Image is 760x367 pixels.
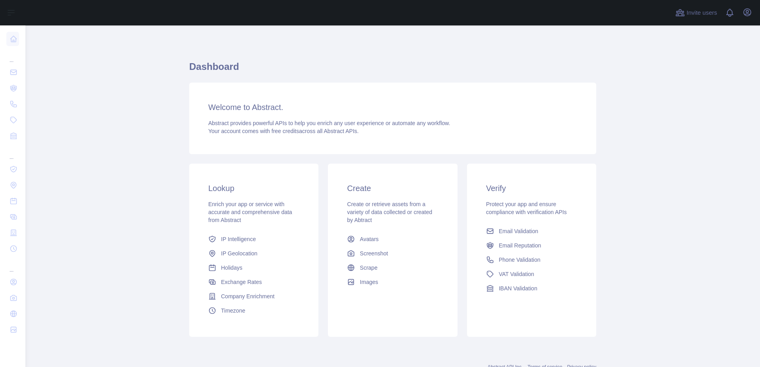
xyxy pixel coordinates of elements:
h3: Create [347,183,438,194]
a: Email Reputation [483,238,580,253]
a: Screenshot [344,246,441,261]
a: Images [344,275,441,289]
a: Timezone [205,303,302,318]
a: VAT Validation [483,267,580,281]
h1: Dashboard [189,60,596,79]
span: Timezone [221,307,245,315]
span: Enrich your app or service with accurate and comprehensive data from Abstract [208,201,292,223]
span: Protect your app and ensure compliance with verification APIs [486,201,567,215]
a: IP Geolocation [205,246,302,261]
div: ... [6,145,19,160]
span: Scrape [360,264,377,272]
span: Images [360,278,378,286]
a: Scrape [344,261,441,275]
span: free credits [271,128,299,134]
a: Phone Validation [483,253,580,267]
a: Email Validation [483,224,580,238]
button: Invite users [674,6,719,19]
a: Exchange Rates [205,275,302,289]
h3: Welcome to Abstract. [208,102,577,113]
span: Exchange Rates [221,278,262,286]
span: Your account comes with across all Abstract APIs. [208,128,359,134]
h3: Verify [486,183,577,194]
span: VAT Validation [499,270,534,278]
a: Avatars [344,232,441,246]
a: IP Intelligence [205,232,302,246]
span: Create or retrieve assets from a variety of data collected or created by Abtract [347,201,432,223]
span: IBAN Validation [499,284,537,292]
span: Company Enrichment [221,292,275,300]
span: Invite users [686,8,717,17]
div: ... [6,257,19,273]
a: Holidays [205,261,302,275]
h3: Lookup [208,183,299,194]
span: Abstract provides powerful APIs to help you enrich any user experience or automate any workflow. [208,120,450,126]
div: ... [6,48,19,64]
span: Holidays [221,264,242,272]
span: IP Intelligence [221,235,256,243]
span: Phone Validation [499,256,541,264]
span: IP Geolocation [221,249,258,257]
a: Company Enrichment [205,289,302,303]
span: Email Validation [499,227,538,235]
span: Avatars [360,235,378,243]
span: Screenshot [360,249,388,257]
a: IBAN Validation [483,281,580,296]
span: Email Reputation [499,241,541,249]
